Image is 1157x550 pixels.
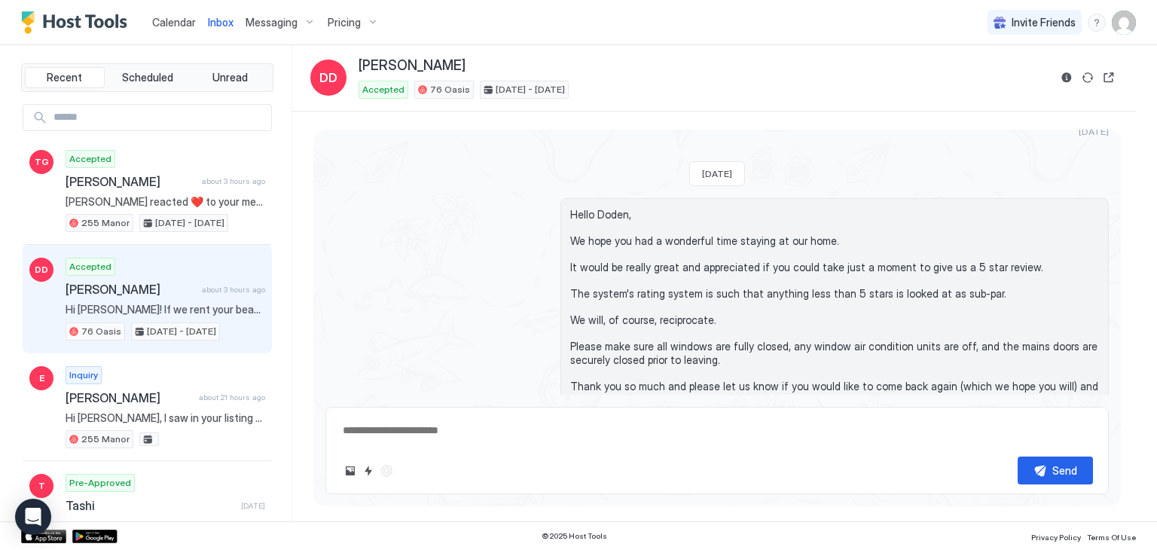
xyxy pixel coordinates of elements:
span: [PERSON_NAME] [66,174,196,189]
span: [PERSON_NAME] [359,57,466,75]
span: DD [319,69,337,87]
button: Reservation information [1058,69,1076,87]
span: [DATE] - [DATE] [496,83,565,96]
span: Hi [PERSON_NAME], I saw in your listing that your property can be used for small weddings and I’m... [66,411,265,425]
span: Pricing [328,16,361,29]
span: Inbox [208,16,234,29]
input: Input Field [47,105,271,130]
span: Unread [212,71,248,84]
span: Accepted [69,152,111,166]
span: Messaging [246,16,298,29]
span: Accepted [69,260,111,273]
a: App Store [21,530,66,543]
span: [DATE] [1079,126,1109,137]
span: about 21 hours ago [199,393,265,402]
a: Calendar [152,14,196,30]
span: TG [35,155,49,169]
span: Terms Of Use [1087,533,1136,542]
span: © 2025 Host Tools [542,531,607,541]
div: Send [1052,463,1077,478]
a: Google Play Store [72,530,118,543]
span: [PERSON_NAME] [66,390,193,405]
div: menu [1088,14,1106,32]
button: Unread [190,67,270,88]
span: Inquiry [69,368,98,382]
button: Recent [25,67,105,88]
span: Scheduled [122,71,173,84]
span: [DATE] [702,168,732,179]
span: Recent [47,71,82,84]
span: [DATE] - [DATE] [155,216,224,230]
button: Quick reply [359,462,377,480]
div: tab-group [21,63,273,92]
div: User profile [1112,11,1136,35]
a: Host Tools Logo [21,11,134,34]
a: Terms Of Use [1087,528,1136,544]
button: Send [1018,457,1093,484]
span: 76 Oasis [430,83,470,96]
span: Calendar [152,16,196,29]
span: Accepted [362,83,404,96]
span: [PERSON_NAME] reacted ❤️ to your message "I am so sorry for the sting. We will indeed treat these... [66,195,265,209]
span: [PERSON_NAME] [66,282,196,297]
span: about 3 hours ago [202,176,265,186]
span: Pre-Approved [69,476,131,490]
span: Hi [PERSON_NAME]! If we rent your beautiful home, on 8/30 - 9/1 will the animals be there? We are... [66,303,265,316]
span: Invite Friends [1012,16,1076,29]
span: Hello Doden, We hope you had a wonderful time staying at our home. It would be really great and a... [570,208,1099,459]
button: Open reservation [1100,69,1118,87]
span: Privacy Policy [1031,533,1081,542]
a: Privacy Policy [1031,528,1081,544]
span: Tashi [66,498,235,513]
button: Scheduled [108,67,188,88]
span: 255 Manor [81,432,130,446]
span: Hi! My friends booked the house that’s 1st picture is a bunch of black chairs. Is this close to t... [66,519,265,533]
span: 255 Manor [81,216,130,230]
span: DD [35,263,48,277]
span: E [39,371,44,385]
span: about 3 hours ago [202,285,265,295]
a: Inbox [208,14,234,30]
button: Upload image [341,462,359,480]
span: T [38,479,45,493]
span: [DATE] [241,501,265,511]
span: 76 Oasis [81,325,121,338]
button: Sync reservation [1079,69,1097,87]
div: Open Intercom Messenger [15,499,51,535]
span: [DATE] - [DATE] [147,325,216,338]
